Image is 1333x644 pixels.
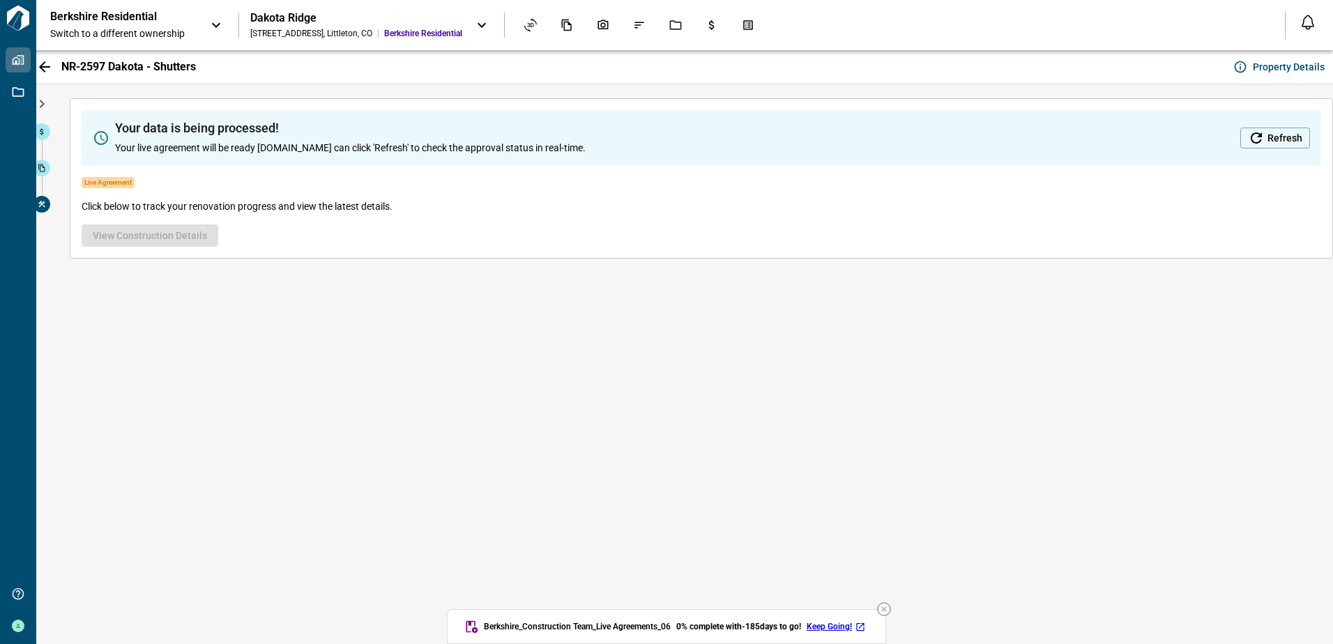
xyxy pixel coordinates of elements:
[115,121,586,135] span: Your data is being processed!
[1253,60,1325,74] span: Property Details
[50,26,197,40] span: Switch to a different ownership
[50,10,176,24] p: Berkshire Residential
[516,13,545,37] div: Asset View
[1231,56,1330,78] button: Property Details
[552,13,581,37] div: Documents
[82,177,135,188] span: Live Agreement
[1286,597,1319,630] iframe: Intercom live chat
[250,28,372,39] div: [STREET_ADDRESS] , Littleton , CO
[1240,128,1310,148] button: Refresh
[1297,11,1319,33] button: Open notification feed
[733,13,763,37] div: Takeoff Center
[484,621,671,632] span: Berkshire_Construction Team_Live Agreements_06
[697,13,726,37] div: Budgets
[588,13,618,37] div: Photos
[384,28,462,39] span: Berkshire Residential
[82,199,393,213] span: Click below to track your renovation progress and view the latest details.
[807,621,869,632] a: Keep Going!
[676,621,801,632] span: 0 % complete with -185 days to go!
[250,11,462,25] div: Dakota Ridge
[115,141,586,155] span: Your live agreement will be ready [DOMAIN_NAME] can click 'Refresh' to check the approval status ...
[61,60,196,74] span: NR-2597 Dakota - Shutters
[661,13,690,37] div: Jobs
[625,13,654,37] div: Issues & Info
[1267,131,1302,145] span: Refresh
